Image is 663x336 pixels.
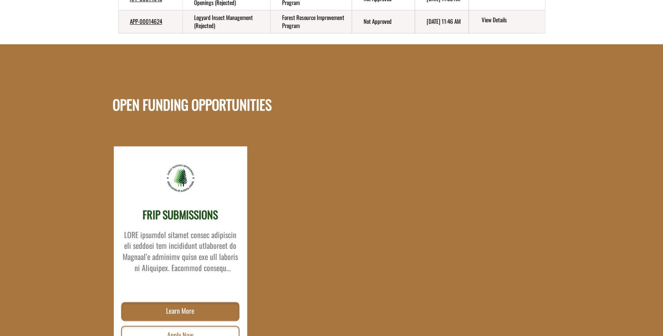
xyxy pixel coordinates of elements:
[121,302,239,321] a: Learn More
[426,17,460,25] time: [DATE] 11:46 AM
[122,225,239,273] div: LORE ipsumdol sitamet consec adipiscin eli seddoei tem incididunt utlaboreet do Magnaal’e adminim...
[166,164,195,192] img: friaa-logo.png
[130,17,162,25] a: APP-00014624
[270,10,352,33] td: Forest Resource Improvement Program
[113,52,272,112] h1: OPEN FUNDING OPPORTUNITIES
[143,209,218,221] h3: FRIP SUBMISSIONS
[352,10,415,33] td: Not Approved
[118,10,183,33] td: APP-00014624
[469,10,545,33] td: action menu
[415,10,469,33] td: 8/12/2024 11:46 AM
[183,10,270,33] td: Logyard Insect Management (Rejected)
[481,16,542,25] a: View details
